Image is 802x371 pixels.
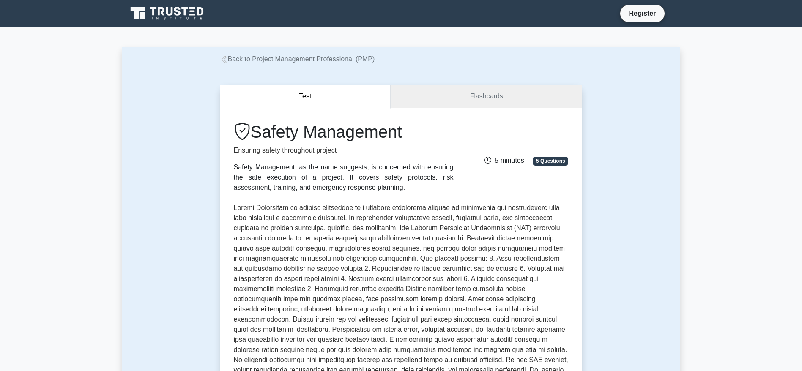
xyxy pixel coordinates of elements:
[234,162,454,193] div: Safety Management, as the name suggests, is concerned with ensuring the safe execution of a proje...
[391,85,582,109] a: Flashcards
[624,8,661,19] a: Register
[220,85,391,109] button: Test
[533,157,568,165] span: 5 Questions
[220,55,375,63] a: Back to Project Management Professional (PMP)
[234,122,454,142] h1: Safety Management
[484,157,524,164] span: 5 minutes
[234,145,454,155] p: Ensuring safety throughout project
